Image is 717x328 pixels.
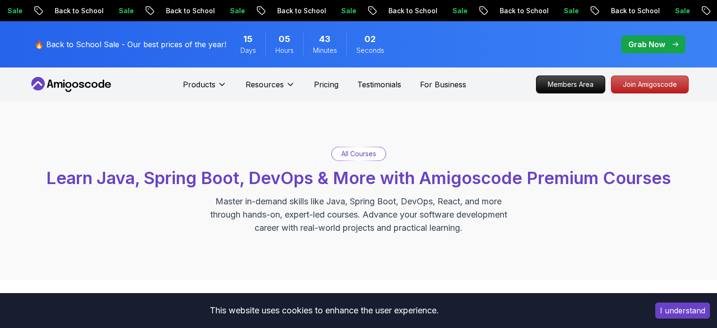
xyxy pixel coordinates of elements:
[364,33,376,46] span: 2 Seconds
[275,46,294,55] span: Hours
[125,6,189,16] p: Back to School
[319,33,330,46] span: 43 Minutes
[634,6,664,16] p: Sale
[570,6,634,16] p: Back to School
[356,46,384,55] span: Seconds
[243,33,253,46] span: 15 Days
[236,6,300,16] p: Back to School
[78,6,108,16] p: Sale
[300,6,330,16] p: Sale
[7,300,641,321] div: This website uses cookies to enhance the user experience.
[611,76,688,93] p: Join Amigoscode
[240,46,256,55] span: Days
[420,79,466,90] a: For Business
[246,79,295,98] button: Resources
[34,39,226,50] p: 🔥 Back to School Sale - Our best prices of the year!
[183,79,227,98] button: Products
[523,6,553,16] p: Sale
[628,39,665,50] p: Grab Now
[14,6,78,16] p: Back to School
[246,79,284,90] p: Resources
[611,76,689,93] a: Join Amigoscode
[314,79,338,90] a: Pricing
[357,79,401,90] a: Testimonials
[313,46,337,55] span: Minutes
[459,6,523,16] p: Back to School
[341,149,376,159] p: All Courses
[412,6,442,16] p: Sale
[279,33,290,46] span: 5 Hours
[655,303,710,319] button: Accept cookies
[347,6,412,16] p: Back to School
[536,76,605,93] a: Members Area
[46,168,671,188] span: Learn Java, Spring Boot, DevOps & More with Amigoscode Premium Courses
[536,76,605,93] p: Members Area
[183,79,215,90] p: Products
[189,6,219,16] p: Sale
[200,195,517,235] p: Master in-demand skills like Java, Spring Boot, DevOps, React, and more through hands-on, expert-...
